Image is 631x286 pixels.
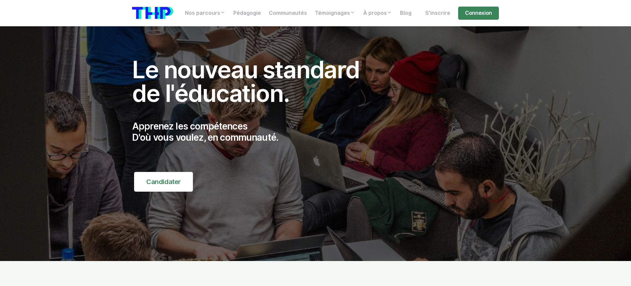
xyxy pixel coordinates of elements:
[134,172,193,192] a: Candidater
[396,7,415,20] a: Blog
[421,7,454,20] a: S'inscrire
[132,58,374,105] h1: Le nouveau standard de l'éducation.
[229,7,265,20] a: Pédagogie
[311,7,359,20] a: Témoignages
[458,7,499,20] a: Connexion
[181,7,229,20] a: Nos parcours
[132,121,374,143] p: Apprenez les compétences D'où vous voulez, en communauté.
[359,7,396,20] a: À propos
[132,7,173,19] img: logo
[265,7,311,20] a: Communautés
